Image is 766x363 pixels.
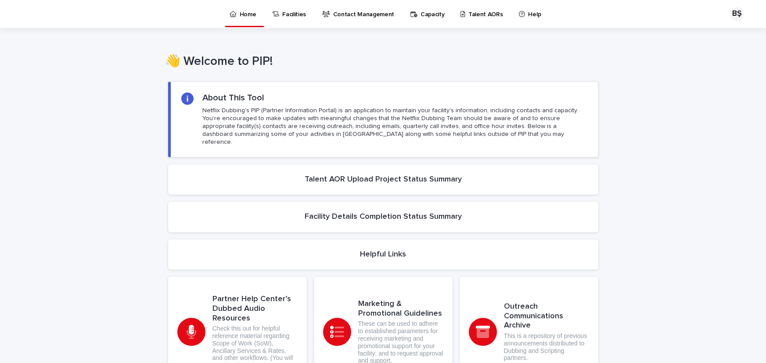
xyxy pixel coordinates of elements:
[305,212,462,222] h2: Facility Details Completion Status Summary
[730,7,744,21] div: BŞ
[305,175,462,185] h2: Talent AOR Upload Project Status Summary
[504,302,589,331] h3: Outreach Communications Archive
[504,332,589,362] p: This is a repository of previous announcements distributed to Dubbing and Scripting partners.
[358,299,443,318] h3: Marketing & Promotional Guidelines
[165,54,595,69] h1: 👋 Welcome to PIP!
[202,107,587,146] p: Netflix Dubbing's PIP (Partner Information Portal) is an application to maintain your facility's ...
[202,93,264,103] h2: About This Tool
[360,250,406,260] h2: Helpful Links
[212,295,298,323] h3: Partner Help Center’s Dubbed Audio Resources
